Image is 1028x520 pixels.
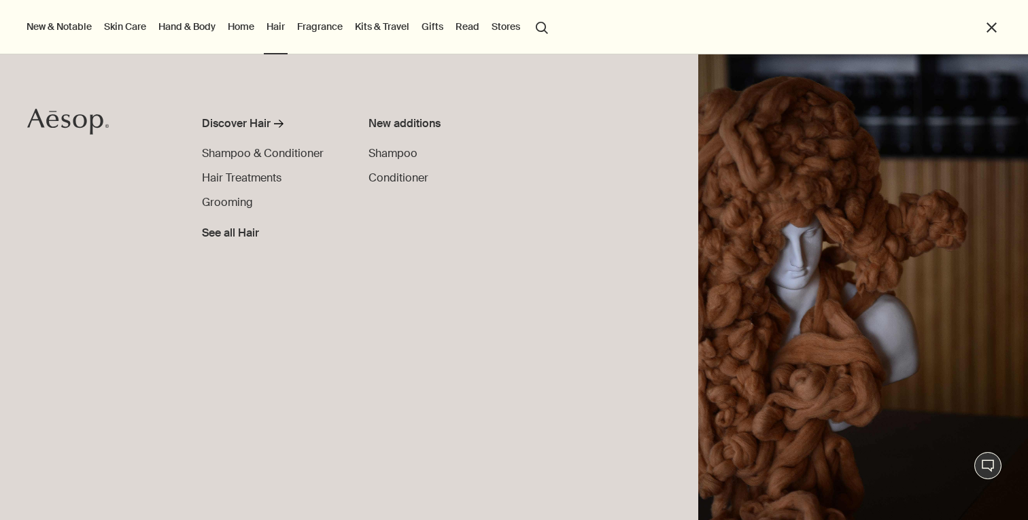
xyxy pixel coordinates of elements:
[27,108,109,135] svg: Aesop
[369,171,428,185] span: Conditioner
[984,20,999,35] button: Close the Menu
[202,195,253,209] span: Grooming
[352,18,412,35] a: Kits & Travel
[369,146,417,160] span: Shampoo
[489,18,523,35] button: Stores
[264,18,288,35] a: Hair
[202,170,281,186] a: Hair Treatments
[101,18,149,35] a: Skin Care
[369,145,417,162] a: Shampoo
[419,18,446,35] a: Gifts
[202,194,253,211] a: Grooming
[24,105,112,142] a: Aesop
[202,116,271,132] div: Discover Hair
[369,170,428,186] a: Conditioner
[156,18,218,35] a: Hand & Body
[24,18,95,35] button: New & Notable
[698,54,1028,520] img: Mannequin bust wearing wig made of wool.
[974,452,1001,479] button: Live Assistance
[202,171,281,185] span: Hair Treatments
[202,145,324,162] a: Shampoo & Conditioner
[202,220,259,241] a: See all Hair
[453,18,482,35] a: Read
[369,116,534,132] div: New additions
[225,18,257,35] a: Home
[202,225,259,241] span: See all Hair
[294,18,345,35] a: Fragrance
[202,146,324,160] span: Shampoo & Conditioner
[530,14,554,39] button: Open search
[202,116,337,137] a: Discover Hair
